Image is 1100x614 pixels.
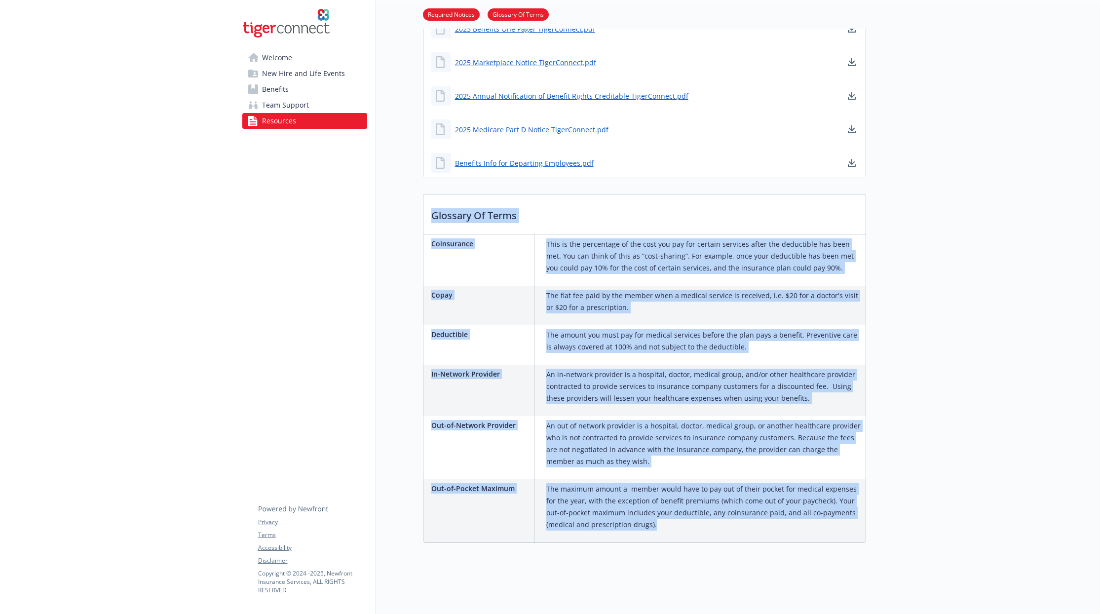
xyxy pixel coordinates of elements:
p: Glossary Of Terms [423,194,866,231]
p: Out-of-Pocket Maximum [431,483,530,494]
span: Welcome [262,50,292,66]
p: Copyright © 2024 - 2025 , Newfront Insurance Services, ALL RIGHTS RESERVED [258,569,367,594]
a: 2025 Benefits One Pager TigerConnect.pdf [455,24,595,34]
a: Glossary Of Terms [488,9,549,19]
a: 2025 Marketplace Notice TigerConnect.pdf [455,57,596,68]
p: The flat fee paid by the member when a medical service is received, i.e. $20 for a doctor's visit... [546,290,862,313]
p: The maximum amount a member would have to pay out of their pocket for medical expenses for the ye... [546,483,862,531]
p: An out of network provider is a hospital, doctor, medical group, or another healthcare provider w... [546,420,862,467]
a: 2025 Annual Notification of Benefit Rights Creditable TigerConnect.pdf [455,91,688,101]
a: download document [846,90,858,102]
p: In-Network Provider [431,369,530,379]
a: download document [846,123,858,135]
p: Copay [431,290,530,300]
a: Benefits [242,81,367,97]
p: Out-of-Network Provider [431,420,530,430]
a: download document [846,56,858,68]
span: Team Support [262,97,309,113]
p: This is the percentage of the cost you pay for certain services after the deductible has been met... [546,238,862,274]
a: download document [846,23,858,35]
a: download document [846,157,858,169]
p: The amount you must pay for medical services before the plan pays a benefit. Preventive care is a... [546,329,862,353]
a: 2025 Medicare Part D Notice TigerConnect.pdf [455,124,608,135]
a: Disclaimer [258,556,367,565]
a: Team Support [242,97,367,113]
a: Benefits Info for Departing Employees.pdf [455,158,594,168]
p: Coinsurance [431,238,530,249]
a: Resources [242,113,367,129]
p: An in-network provider is a hospital, doctor, medical group, and/or other healthcare provider con... [546,369,862,404]
a: Welcome [242,50,367,66]
a: Accessibility [258,543,367,552]
span: New Hire and Life Events [262,66,345,81]
a: Required Notices [423,9,480,19]
a: New Hire and Life Events [242,66,367,81]
span: Benefits [262,81,289,97]
span: Resources [262,113,296,129]
a: Privacy [258,518,367,527]
a: Terms [258,531,367,539]
p: Deductible [431,329,530,340]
